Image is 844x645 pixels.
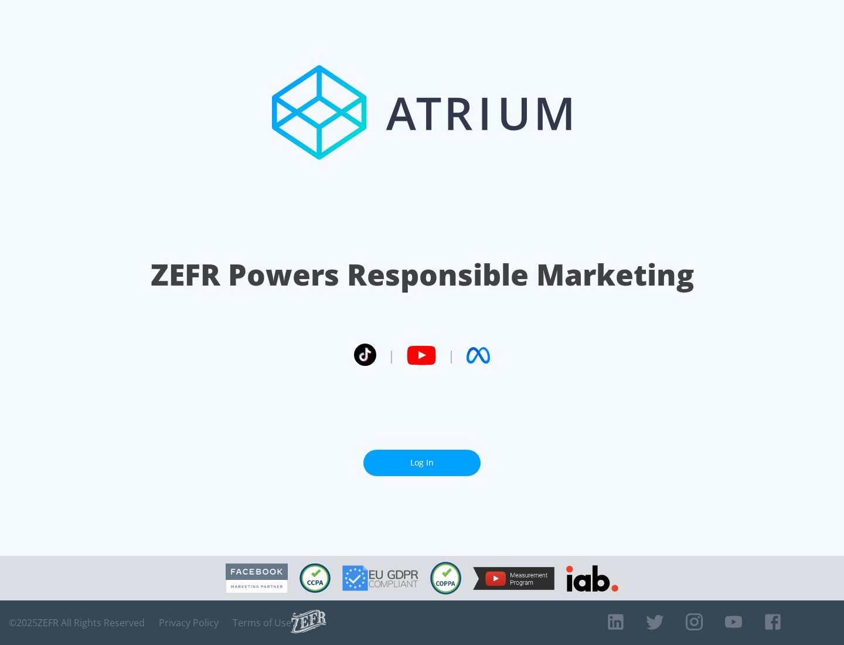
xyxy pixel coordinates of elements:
a: Log In [363,450,481,476]
span: | [448,347,455,364]
span: | [388,347,395,364]
h1: ZEFR Powers Responsible Marketing [151,254,694,295]
img: GDPR Compliant [342,565,418,591]
img: Facebook Marketing Partner [226,563,288,593]
img: IAB [566,565,618,592]
img: CCPA Compliant [300,563,331,593]
img: COPPA Compliant [430,562,461,595]
img: YouTube Measurement Program [473,567,554,590]
span: © 2025 ZEFR All Rights Reserved [9,617,145,629]
a: Terms of Use [233,617,291,629]
a: Privacy Policy [159,617,219,629]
